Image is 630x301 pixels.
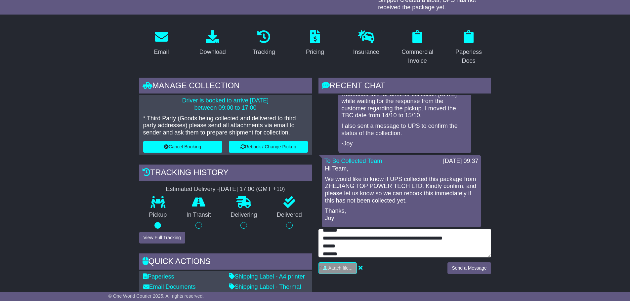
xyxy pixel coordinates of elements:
a: Paperless [143,273,174,280]
p: * Third Party (Goods being collected and delivered to third party addresses) please send all atta... [143,115,308,136]
a: Email [149,28,173,59]
div: Tracking history [139,165,312,182]
a: Commercial Invoice [395,28,440,68]
p: We would like to know if UPS collected this package from ZHEJIANG TOP POWER TECH LTD. Kindly conf... [325,176,478,204]
div: Commercial Invoice [399,48,436,65]
div: Insurance [353,48,379,56]
button: Rebook / Change Pickup [229,141,308,153]
a: To Be Collected Team [324,158,382,164]
a: Download [195,28,230,59]
div: Download [199,48,226,56]
div: Pricing [306,48,324,56]
button: Send a Message [447,262,491,274]
a: Paperless Docs [446,28,491,68]
div: Email [154,48,169,56]
div: Tracking [252,48,275,56]
p: In Transit [177,211,221,219]
div: Manage collection [139,78,312,95]
p: Delivering [221,211,267,219]
button: View Full Tracking [139,232,185,244]
a: Email Documents [143,283,196,290]
div: Paperless Docs [451,48,487,65]
div: Estimated Delivery - [139,186,312,193]
p: Pickup [139,211,177,219]
p: Thanks, Joy [325,207,478,222]
a: Insurance [349,28,384,59]
div: [DATE] 09:37 [443,158,479,165]
p: Delivered [267,211,312,219]
p: I also sent a message to UPS to confirm the status of the collection. [342,123,468,137]
div: [DATE] 17:00 (GMT +10) [219,186,285,193]
span: © One World Courier 2025. All rights reserved. [108,293,204,299]
p: Driver is booked to arrive [DATE] between 09:00 to 17:00 [143,97,308,111]
a: Tracking [248,28,279,59]
a: Shipping Label - Thermal printer [229,283,301,297]
a: Pricing [302,28,328,59]
div: Quick Actions [139,253,312,271]
div: RECENT CHAT [318,78,491,95]
p: Hi Team, [325,165,478,172]
button: Cancel Booking [143,141,222,153]
p: Rebooked this for another collection [DATE] while waiting for the response from the customer rega... [342,91,468,119]
p: -Joy [342,140,468,147]
a: Shipping Label - A4 printer [229,273,305,280]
